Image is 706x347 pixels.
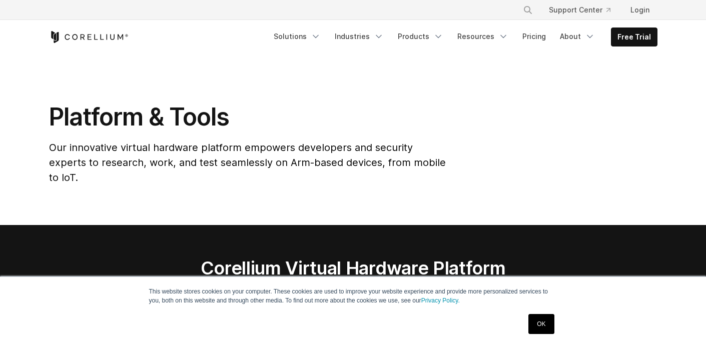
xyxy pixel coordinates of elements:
[554,27,601,45] a: About
[541,1,618,19] a: Support Center
[516,27,552,45] a: Pricing
[528,314,554,334] a: OK
[149,287,557,305] p: This website stores cookies on your computer. These cookies are used to improve your website expe...
[392,27,449,45] a: Products
[49,141,446,183] span: Our innovative virtual hardware platform empowers developers and security experts to research, wo...
[451,27,514,45] a: Resources
[511,1,657,19] div: Navigation Menu
[268,27,327,45] a: Solutions
[421,297,460,304] a: Privacy Policy.
[268,27,657,46] div: Navigation Menu
[519,1,537,19] button: Search
[329,27,390,45] a: Industries
[622,1,657,19] a: Login
[49,102,448,132] h1: Platform & Tools
[49,31,129,43] a: Corellium Home
[154,257,552,279] h2: Corellium Virtual Hardware Platform
[611,28,657,46] a: Free Trial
